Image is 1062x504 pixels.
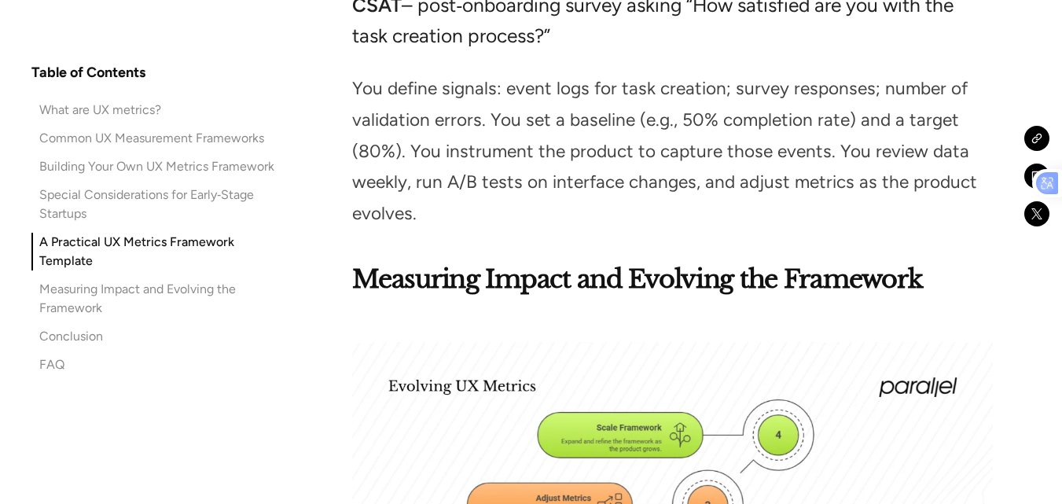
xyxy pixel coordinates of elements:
[39,186,280,223] div: Special Considerations for Early‑Stage Startups
[31,280,280,318] a: Measuring Impact and Evolving the Framework
[31,327,280,346] a: Conclusion
[31,129,280,148] a: Common UX Measurement Frameworks
[31,63,145,82] h4: Table of Contents
[31,233,280,270] a: A Practical UX Metrics Framework Template
[39,233,280,270] div: A Practical UX Metrics Framework Template
[31,355,280,374] a: FAQ
[39,101,161,120] div: What are UX metrics?
[39,157,274,176] div: Building Your Own UX Metrics Framework
[31,186,280,223] a: Special Considerations for Early‑Stage Startups
[39,129,264,148] div: Common UX Measurement Frameworks
[39,280,280,318] div: Measuring Impact and Evolving the Framework
[31,101,280,120] a: What are UX metrics?
[39,327,103,346] div: Conclusion
[352,263,922,295] strong: Measuring Impact and Evolving the Framework
[39,355,64,374] div: FAQ
[352,73,992,229] p: You define signals: event logs for task creation; survey responses; number of validation errors. ...
[31,157,280,176] a: Building Your Own UX Metrics Framework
